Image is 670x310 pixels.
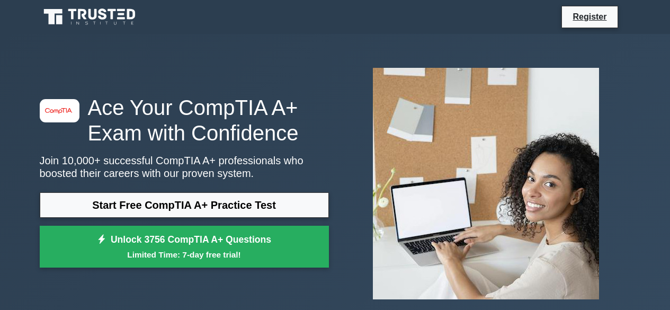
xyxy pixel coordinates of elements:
small: Limited Time: 7-day free trial! [53,249,316,261]
a: Unlock 3756 CompTIA A+ QuestionsLimited Time: 7-day free trial! [40,226,329,268]
h1: Ace Your CompTIA A+ Exam with Confidence [40,95,329,146]
a: Register [566,10,613,23]
a: Start Free CompTIA A+ Practice Test [40,192,329,218]
p: Join 10,000+ successful CompTIA A+ professionals who boosted their careers with our proven system. [40,154,329,180]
